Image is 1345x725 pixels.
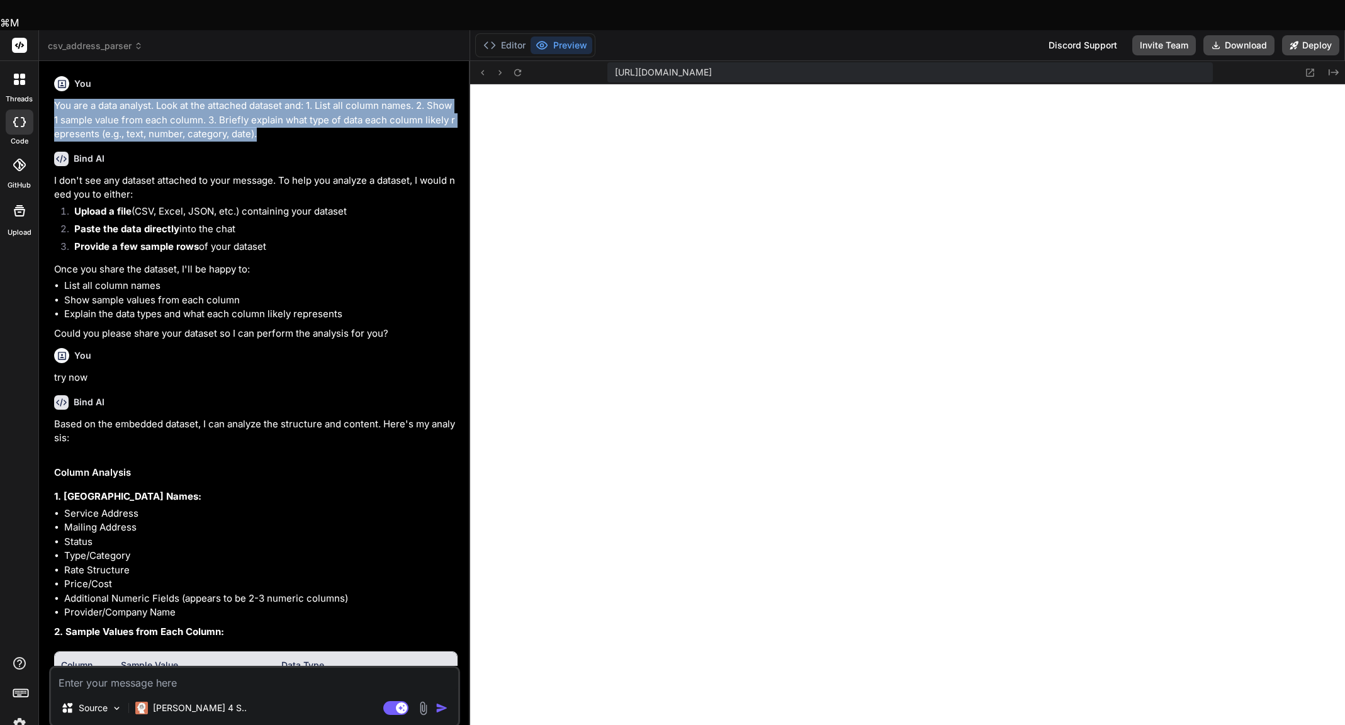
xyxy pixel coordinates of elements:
[74,396,104,408] h6: Bind AI
[54,262,458,277] p: Once you share the dataset, I'll be happy to:
[54,99,458,142] p: You are a data analyst. Look at the attached dataset and: 1. List all column names. 2. Show 1 sam...
[54,626,224,638] strong: 2. Sample Values from Each Column:
[111,703,122,714] img: Pick Models
[64,507,458,521] li: Service Address
[531,37,592,54] button: Preview
[135,702,148,714] img: Claude 4 Sonnet
[416,701,431,716] img: attachment
[64,605,458,620] li: Provider/Company Name
[74,205,132,217] strong: Upload a file
[115,652,276,678] th: Sample Value
[64,563,458,578] li: Rate Structure
[55,652,115,678] th: Column
[74,77,91,90] h6: You
[54,371,458,385] p: try now
[478,37,531,54] button: Editor
[54,327,458,341] p: Could you please share your dataset so I can perform the analysis for you?
[11,136,28,147] label: code
[74,223,179,235] strong: Paste the data directly
[54,174,458,202] p: I don't see any dataset attached to your message. To help you analyze a dataset, I would need you...
[1132,35,1196,55] button: Invite Team
[64,222,458,240] li: into the chat
[74,240,199,252] strong: Provide a few sample rows
[275,652,456,678] th: Data Type
[1282,35,1339,55] button: Deploy
[54,466,458,480] h2: Column Analysis
[64,592,458,606] li: Additional Numeric Fields (appears to be 2-3 numeric columns)
[54,490,201,502] strong: 1. [GEOGRAPHIC_DATA] Names:
[615,66,712,79] span: [URL][DOMAIN_NAME]
[79,702,108,714] p: Source
[64,535,458,549] li: Status
[1203,35,1275,55] button: Download
[64,240,458,257] li: of your dataset
[1041,35,1125,55] div: Discord Support
[64,577,458,592] li: Price/Cost
[8,180,31,191] label: GitHub
[64,293,458,308] li: Show sample values from each column
[6,94,33,104] label: threads
[153,702,247,714] p: [PERSON_NAME] 4 S..
[64,279,458,293] li: List all column names
[74,349,91,362] h6: You
[436,702,448,714] img: icon
[64,307,458,322] li: Explain the data types and what each column likely represents
[64,549,458,563] li: Type/Category
[48,40,143,52] span: csv_address_parser
[8,227,31,238] label: Upload
[74,152,104,165] h6: Bind AI
[54,417,458,446] p: Based on the embedded dataset, I can analyze the structure and content. Here's my analysis:
[64,205,458,222] li: (CSV, Excel, JSON, etc.) containing your dataset
[64,520,458,535] li: Mailing Address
